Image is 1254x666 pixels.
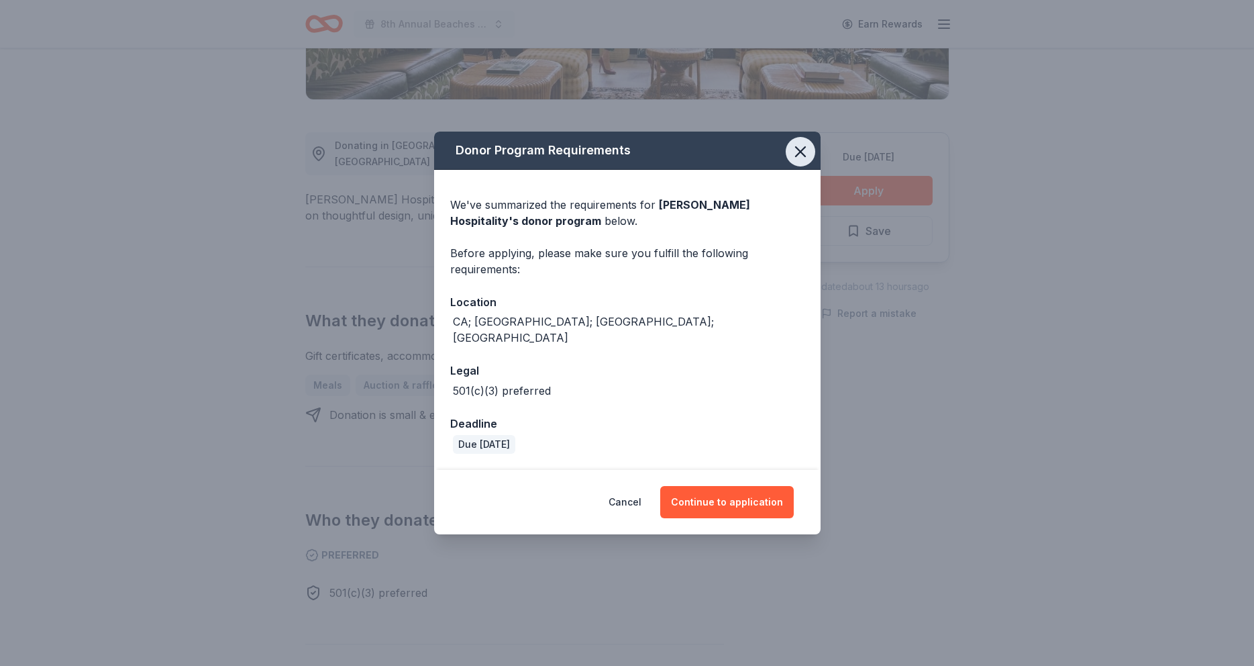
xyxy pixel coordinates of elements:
div: Deadline [450,415,804,432]
button: Continue to application [660,486,794,518]
div: CA; [GEOGRAPHIC_DATA]; [GEOGRAPHIC_DATA]; [GEOGRAPHIC_DATA] [453,314,804,346]
div: Before applying, please make sure you fulfill the following requirements: [450,245,804,277]
div: Legal [450,362,804,379]
div: 501(c)(3) preferred [453,383,551,399]
div: Donor Program Requirements [434,132,821,170]
div: Due [DATE] [453,435,515,454]
button: Cancel [609,486,641,518]
div: We've summarized the requirements for below. [450,197,804,229]
div: Location [450,293,804,311]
